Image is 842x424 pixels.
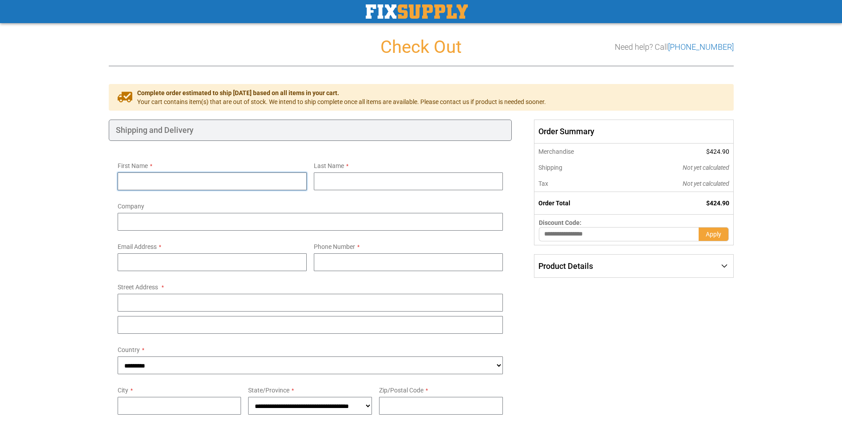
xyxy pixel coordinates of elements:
[137,97,546,106] span: Your cart contains item(s) that are out of stock. We intend to ship complete once all items are a...
[683,180,729,187] span: Not yet calculated
[118,162,148,169] span: First Name
[314,243,355,250] span: Phone Number
[538,164,562,171] span: Shipping
[109,120,512,141] div: Shipping and Delivery
[706,200,729,207] span: $424.90
[248,387,289,394] span: State/Province
[379,387,423,394] span: Zip/Postal Code
[137,88,546,97] span: Complete order estimated to ship [DATE] based on all items in your cart.
[615,43,734,52] h3: Need help? Call
[314,162,344,169] span: Last Name
[118,243,157,250] span: Email Address
[109,37,734,57] h1: Check Out
[366,4,468,19] img: Fix Industrial Supply
[683,164,729,171] span: Not yet calculated
[118,203,144,210] span: Company
[668,42,734,52] a: [PHONE_NUMBER]
[538,261,593,271] span: Product Details
[699,227,729,241] button: Apply
[118,346,140,353] span: Country
[706,231,721,238] span: Apply
[538,200,570,207] strong: Order Total
[118,284,158,291] span: Street Address
[534,176,623,192] th: Tax
[118,387,128,394] span: City
[539,219,581,226] span: Discount Code:
[534,144,623,160] th: Merchandise
[706,148,729,155] span: $424.90
[534,120,733,144] span: Order Summary
[366,4,468,19] a: store logo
